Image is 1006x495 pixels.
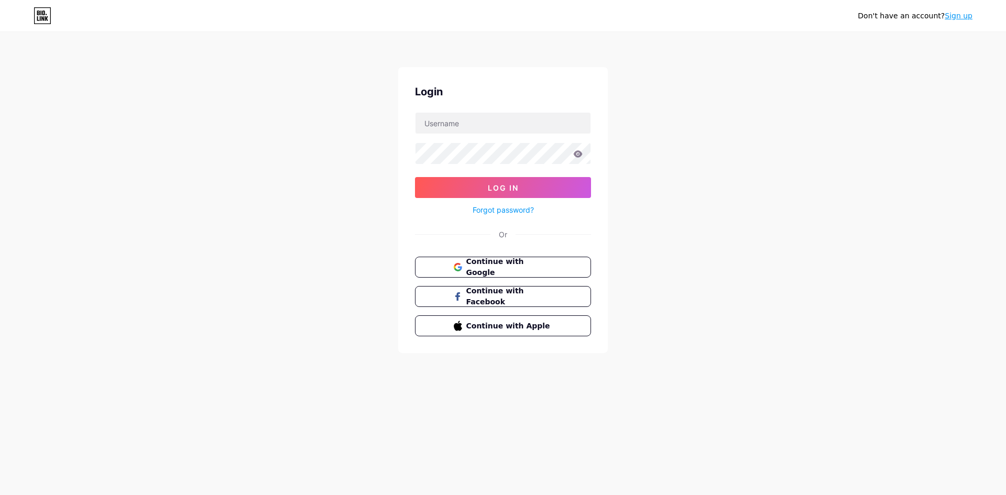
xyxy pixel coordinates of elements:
button: Continue with Google [415,257,591,278]
a: Forgot password? [473,204,534,215]
span: Log In [488,183,519,192]
button: Log In [415,177,591,198]
div: Login [415,84,591,100]
div: Or [499,229,507,240]
span: Continue with Facebook [466,285,553,307]
a: Sign up [945,12,972,20]
div: Don't have an account? [858,10,972,21]
button: Continue with Apple [415,315,591,336]
button: Continue with Facebook [415,286,591,307]
span: Continue with Apple [466,321,553,332]
span: Continue with Google [466,256,553,278]
input: Username [415,113,591,134]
